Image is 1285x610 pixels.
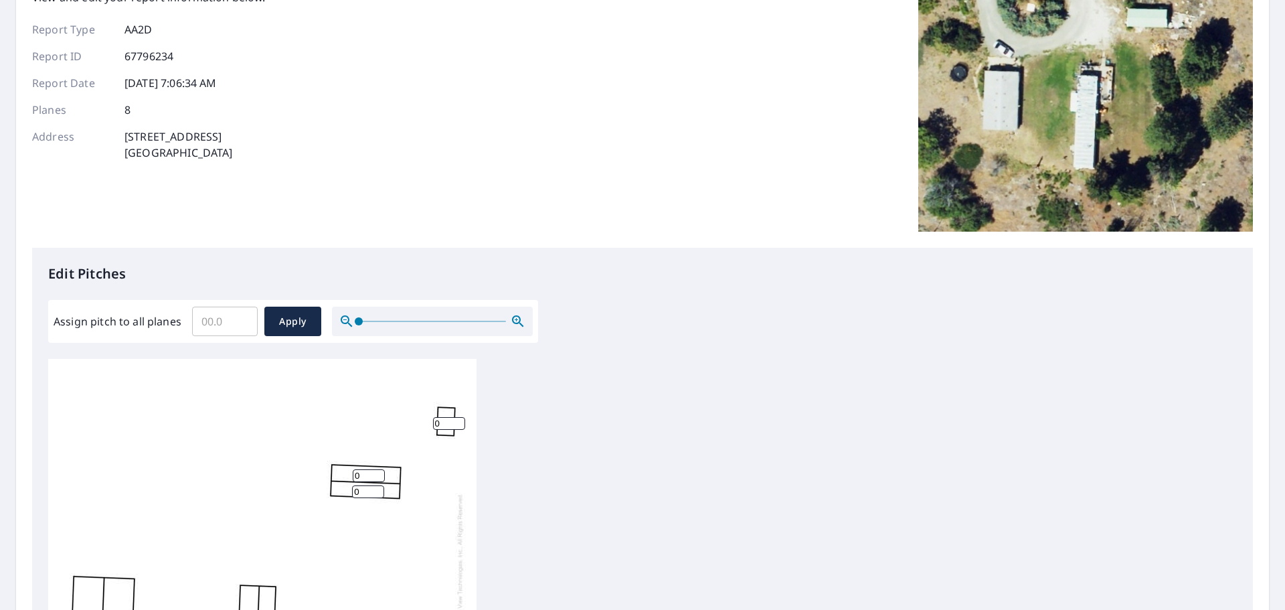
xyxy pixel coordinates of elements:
p: [STREET_ADDRESS] [GEOGRAPHIC_DATA] [124,129,233,161]
p: Edit Pitches [48,264,1237,284]
p: Planes [32,102,112,118]
p: Report Date [32,75,112,91]
span: Apply [275,313,311,330]
p: AA2D [124,21,153,37]
p: Address [32,129,112,161]
p: Report Type [32,21,112,37]
p: 8 [124,102,131,118]
input: 00.0 [192,303,258,340]
p: Report ID [32,48,112,64]
p: 67796234 [124,48,173,64]
p: [DATE] 7:06:34 AM [124,75,217,91]
button: Apply [264,307,321,336]
label: Assign pitch to all planes [54,313,181,329]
